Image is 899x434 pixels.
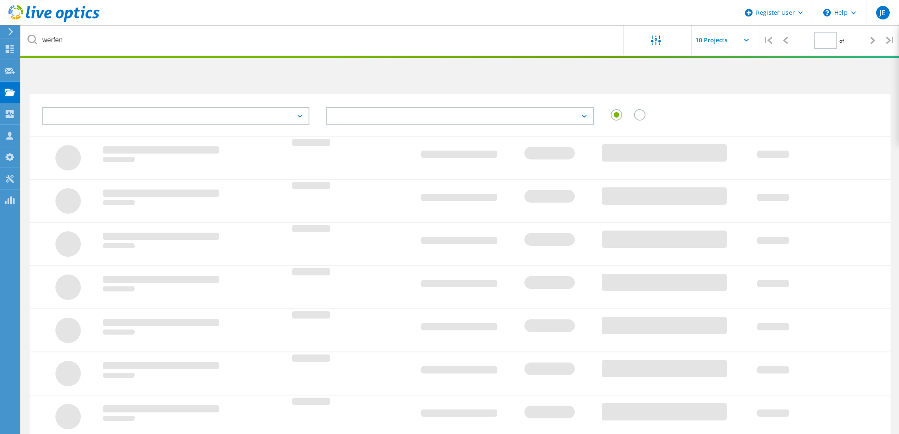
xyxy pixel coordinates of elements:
[880,9,885,16] span: JE
[21,25,624,55] input: undefined
[882,25,899,55] div: |
[8,18,99,24] a: Live Optics Dashboard
[759,25,777,55] div: |
[839,37,844,44] span: of
[823,9,831,16] svg: \n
